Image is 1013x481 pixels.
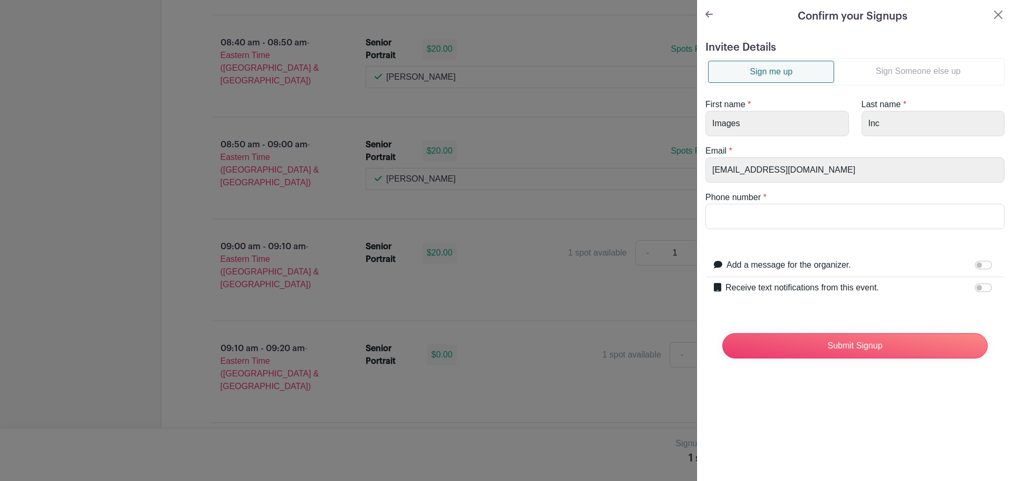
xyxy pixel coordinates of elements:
[727,259,851,271] label: Add a message for the organizer.
[705,191,761,204] label: Phone number
[705,41,1005,54] h5: Invitee Details
[708,61,834,83] a: Sign me up
[798,8,907,24] h5: Confirm your Signups
[992,8,1005,21] button: Close
[722,333,988,359] input: Submit Signup
[725,281,879,294] label: Receive text notifications from this event.
[705,145,727,157] label: Email
[862,98,901,111] label: Last name
[705,98,746,111] label: First name
[834,61,1002,82] a: Sign Someone else up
